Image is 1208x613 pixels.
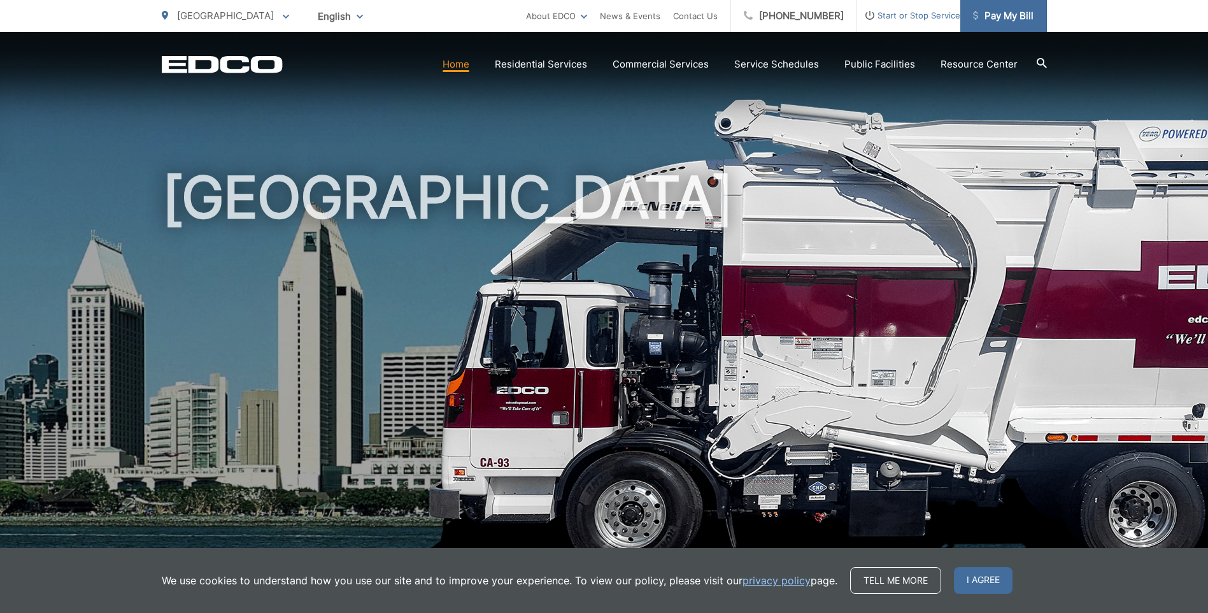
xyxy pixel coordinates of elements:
a: News & Events [600,8,660,24]
a: Service Schedules [734,57,819,72]
span: English [308,5,373,27]
h1: [GEOGRAPHIC_DATA] [162,166,1047,569]
a: EDCD logo. Return to the homepage. [162,55,283,73]
a: Commercial Services [613,57,709,72]
a: Residential Services [495,57,587,72]
a: About EDCO [526,8,587,24]
a: Public Facilities [844,57,915,72]
a: Resource Center [941,57,1018,72]
a: Contact Us [673,8,718,24]
span: Pay My Bill [973,8,1034,24]
a: Tell me more [850,567,941,594]
span: I agree [954,567,1013,594]
a: Home [443,57,469,72]
a: privacy policy [743,573,811,588]
p: We use cookies to understand how you use our site and to improve your experience. To view our pol... [162,573,837,588]
span: [GEOGRAPHIC_DATA] [177,10,274,22]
